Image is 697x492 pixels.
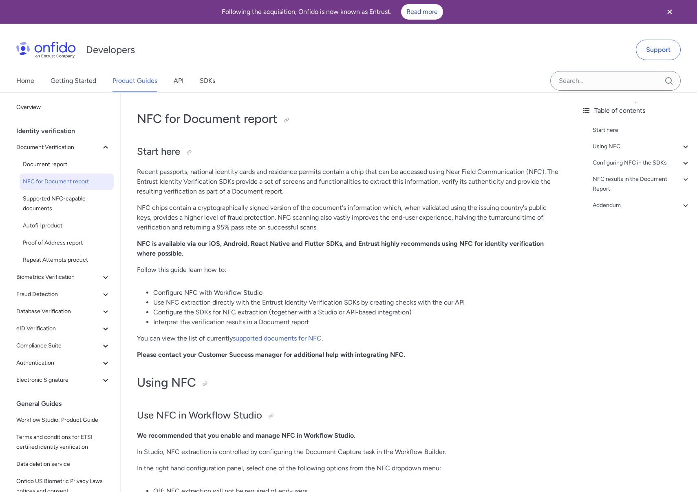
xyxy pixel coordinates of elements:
[550,71,681,91] input: Onfido search input field
[233,334,322,342] a: supported documents for NFC
[593,158,690,168] a: Configuring NFC in the SDKs
[581,106,690,116] div: Table of contents
[137,240,544,257] strong: NFC is available via our iOS, Android, React Native and Flutter SDKs, and Entrust highly recommen...
[593,174,690,194] a: NFC results in the Document Report
[16,459,110,469] span: Data deletion service
[137,432,355,439] strong: We recommended that you enable and manage NFC in Workflow Studio.
[13,303,114,320] button: Database Verification
[16,123,117,139] div: Identity verification
[20,156,114,173] a: Document report
[16,42,76,58] img: Onfido Logo
[137,203,558,232] p: NFC chips contain a cryptographically signed version of the document's information which, when va...
[137,463,558,473] p: In the right hand configuration panel, select one of the following options from the NFC dropdown ...
[16,358,101,368] span: Authentication
[20,191,114,217] a: Supported NFC-capable documents
[13,412,114,428] a: Workflow Studio: Product Guide
[23,177,110,187] span: NFC for Document report
[593,142,690,151] a: Using NFC
[16,324,101,334] span: eID Verification
[16,307,101,316] span: Database Verification
[13,321,114,337] button: eID Verification
[13,139,114,156] button: Document Verification
[137,334,558,343] p: You can view the list of currently .
[16,289,101,299] span: Fraud Detection
[20,235,114,251] a: Proof of Address report
[16,272,101,282] span: Biometrics Verification
[23,194,110,214] span: Supported NFC-capable documents
[137,447,558,457] p: In Studio, NFC extraction is controlled by configuring the Document Capture task in the Workflow ...
[20,218,114,234] a: Autofill product
[13,286,114,303] button: Fraud Detection
[86,43,135,56] h1: Developers
[137,167,558,196] p: Recent passports, national identity cards and residence permits contain a chip that can be access...
[23,160,110,169] span: Document report
[20,174,114,190] a: NFC for Document report
[593,200,690,210] a: Addendum
[137,351,405,358] strong: Please contact your Customer Success manager for additional help with integrating NFC.
[153,298,558,307] li: Use NFC extraction directly with the Entrust Identity Verification SDKs by creating checks with t...
[13,456,114,472] a: Data deletion service
[13,429,114,455] a: Terms and conditions for ETSI certified identity verification
[174,69,183,92] a: API
[16,432,110,452] span: Terms and conditions for ETSI certified identity verification
[16,415,110,425] span: Workflow Studio: Product Guide
[137,145,558,159] h2: Start here
[665,7,675,17] svg: Close banner
[16,375,101,385] span: Electronic Signature
[23,221,110,231] span: Autofill product
[51,69,96,92] a: Getting Started
[16,396,117,412] div: General Guides
[13,338,114,354] button: Compliance Suite
[137,374,558,391] h1: Using NFC
[137,409,558,423] h2: Use NFC in Workflow Studio
[655,2,685,22] button: Close banner
[23,255,110,265] span: Repeat Attempts product
[16,341,101,351] span: Compliance Suite
[16,69,34,92] a: Home
[13,269,114,285] button: Biometrics Verification
[13,99,114,116] a: Overview
[112,69,157,92] a: Product Guides
[153,307,558,317] li: Configure the SDKs for NFC extraction (together with a Studio or API-based integration)
[23,238,110,248] span: Proof of Address report
[636,40,681,60] a: Support
[200,69,215,92] a: SDKs
[16,102,110,112] span: Overview
[137,265,558,275] p: Follow this guide learn how to:
[593,125,690,135] a: Start here
[10,4,655,20] div: Following the acquisition, Onfido is now known as Entrust.
[13,372,114,388] button: Electronic Signature
[16,142,101,152] span: Document Verification
[13,355,114,371] button: Authentication
[153,288,558,298] li: Configure NFC with Workflow Studio
[153,317,558,327] li: Interpret the verification results in a Document report
[401,4,443,20] a: Read more
[20,252,114,268] a: Repeat Attempts product
[137,111,558,127] h1: NFC for Document report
